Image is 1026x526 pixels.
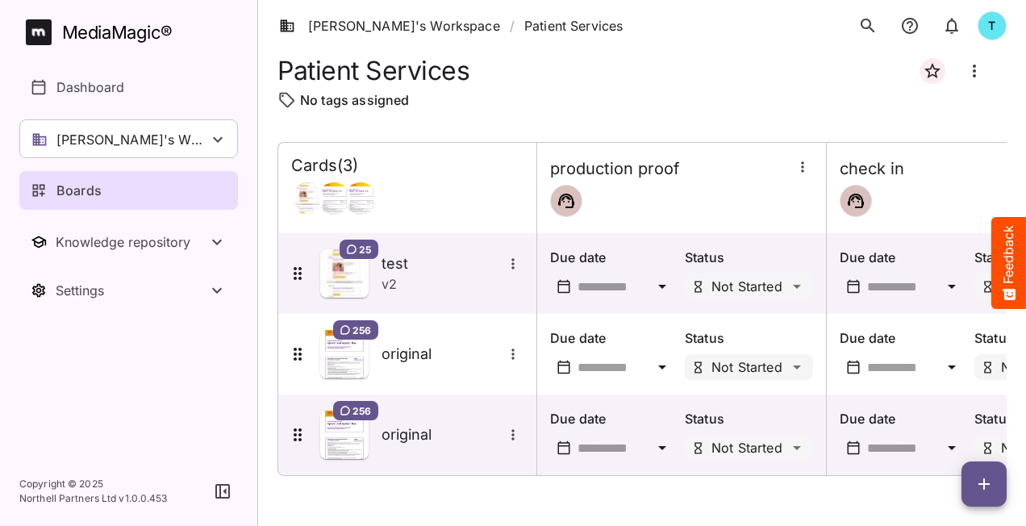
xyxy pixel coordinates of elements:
a: [PERSON_NAME]'s Workspace [279,16,500,35]
h5: original [382,425,503,445]
span: 256 [353,404,372,417]
p: Due date [840,328,968,348]
button: Toggle Knowledge repository [19,223,238,261]
button: Board more options [955,52,994,90]
div: Knowledge repository [56,234,207,250]
p: Status [685,328,813,348]
button: notifications [894,10,926,42]
h5: test [382,254,503,273]
h5: original [382,344,503,364]
button: More options for original [503,424,523,445]
h4: Cards ( 3 ) [291,156,358,176]
div: Settings [56,282,207,298]
img: Asset Thumbnail [320,330,369,378]
button: Toggle Settings [19,271,238,310]
nav: Settings [19,271,238,310]
p: No tags assigned [300,90,409,110]
span: 25 [360,243,372,256]
span: / [510,16,515,35]
h4: production proof [550,159,679,179]
a: Dashboard [19,68,238,106]
button: Feedback [991,217,1026,309]
p: v 2 [382,274,397,294]
button: More options for test [503,253,523,274]
nav: Knowledge repository [19,223,238,261]
button: notifications [936,10,968,42]
button: search [852,10,884,42]
p: Due date [840,409,968,428]
span: 256 [353,324,372,336]
p: Status [685,409,813,428]
div: MediaMagic ® [62,19,173,46]
p: Due date [550,409,678,428]
img: Asset Thumbnail [320,411,369,459]
img: tag-outline.svg [277,90,297,110]
p: Not Started [711,441,782,454]
p: Not Started [711,361,782,374]
img: Asset Thumbnail [320,249,369,298]
a: Boards [19,171,238,210]
p: Due date [840,248,968,267]
p: Not Started [711,280,782,293]
div: T [978,11,1007,40]
p: Due date [550,328,678,348]
p: Boards [56,181,102,200]
h1: Patient Services [277,56,469,86]
button: More options for original [503,344,523,365]
p: Copyright © 2025 [19,477,168,491]
h4: check in [840,159,904,179]
p: [PERSON_NAME]'s Workspace [56,130,208,149]
p: Due date [550,248,678,267]
a: MediaMagic® [26,19,238,45]
p: Status [685,248,813,267]
p: Northell Partners Ltd v 1.0.0.453 [19,491,168,506]
p: Dashboard [56,77,124,97]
